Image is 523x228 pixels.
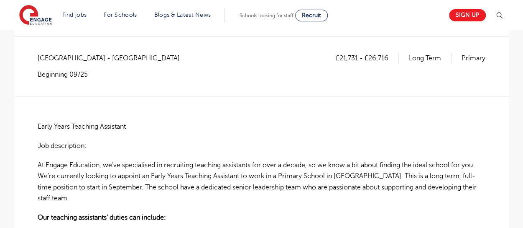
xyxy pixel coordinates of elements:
p: Primary [462,53,485,64]
a: For Schools [104,12,137,18]
a: Find jobs [62,12,87,18]
a: Sign up [449,9,486,21]
p: Early Years Teaching Assistant [38,121,485,132]
p: At Engage Education, we’ve specialised in recruiting teaching assistants for over a decade, so we... [38,160,485,204]
p: Job description: [38,140,485,151]
p: Long Term [409,53,452,64]
a: Recruit [295,10,328,21]
span: [GEOGRAPHIC_DATA] - [GEOGRAPHIC_DATA] [38,53,188,64]
p: £21,731 - £26,716 [336,53,399,64]
p: Beginning 09/25 [38,70,188,79]
strong: Our teaching assistants’ duties can include: [38,214,166,221]
span: Recruit [302,12,321,18]
img: Engage Education [19,5,52,26]
span: Schools looking for staff [240,13,293,18]
a: Blogs & Latest News [154,12,211,18]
